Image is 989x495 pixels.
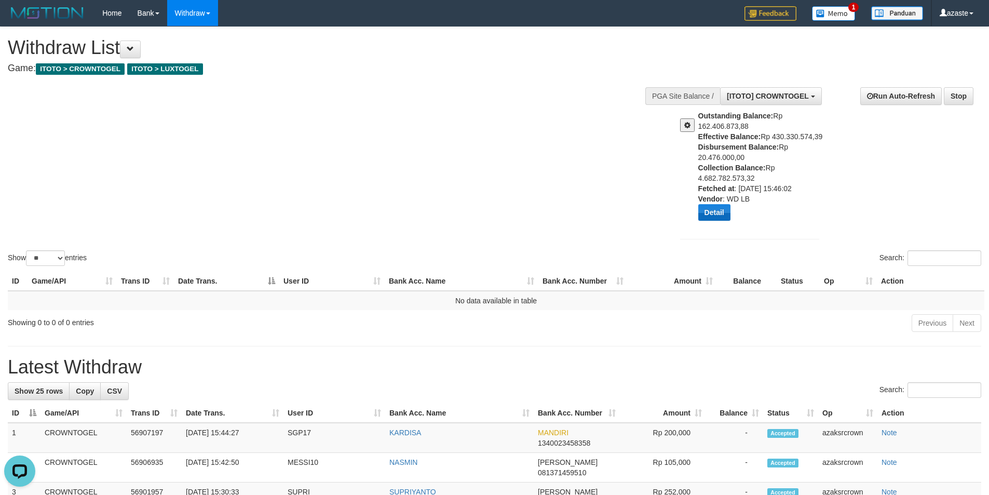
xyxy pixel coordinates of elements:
span: ITOTO > LUXTOGEL [127,63,203,75]
td: Rp 105,000 [620,453,706,483]
span: Copy [76,387,94,395]
th: Balance: activate to sort column ascending [706,404,763,423]
span: Show 25 rows [15,387,63,395]
span: ITOTO > CROWNTOGEL [36,63,125,75]
th: Date Trans.: activate to sort column ascending [182,404,283,423]
td: azaksrcrown [818,423,877,453]
th: Bank Acc. Number: activate to sort column ascending [538,272,628,291]
input: Search: [907,382,981,398]
img: Button%20Memo.svg [812,6,856,21]
button: Detail [698,204,730,221]
button: [ITOTO] CROWNTOGEL [720,87,822,105]
th: ID [8,272,28,291]
a: CSV [100,382,129,400]
th: Trans ID: activate to sort column ascending [127,404,182,423]
h1: Latest Withdraw [8,357,981,378]
h1: Withdraw List [8,37,649,58]
th: Op: activate to sort column ascending [820,272,877,291]
a: Note [882,429,897,437]
th: Bank Acc. Number: activate to sort column ascending [534,404,620,423]
a: Note [882,458,897,466]
a: NASMIN [389,458,417,466]
td: [DATE] 15:44:27 [182,423,283,453]
a: Stop [944,87,973,105]
th: User ID: activate to sort column ascending [283,404,385,423]
span: [PERSON_NAME] [538,458,598,466]
td: No data available in table [8,291,984,310]
td: CROWNTOGEL [40,453,127,483]
a: Run Auto-Refresh [860,87,942,105]
input: Search: [907,250,981,266]
th: Amount: activate to sort column ascending [620,404,706,423]
td: MESSI10 [283,453,385,483]
button: Open LiveChat chat widget [4,4,35,35]
a: Show 25 rows [8,382,70,400]
div: Showing 0 to 0 of 0 entries [8,313,404,328]
span: Copy 081371459510 to clipboard [538,469,586,477]
a: Next [953,314,981,332]
span: MANDIRI [538,429,568,437]
td: 56907197 [127,423,182,453]
b: Outstanding Balance: [698,112,774,120]
img: panduan.png [871,6,923,20]
th: Bank Acc. Name: activate to sort column ascending [385,272,538,291]
span: Accepted [767,459,798,467]
label: Show entries [8,250,87,266]
div: PGA Site Balance / [645,87,720,105]
th: Op: activate to sort column ascending [818,404,877,423]
th: Trans ID: activate to sort column ascending [117,272,174,291]
th: Amount: activate to sort column ascending [628,272,717,291]
td: 56906935 [127,453,182,483]
td: [DATE] 15:42:50 [182,453,283,483]
td: 1 [8,423,40,453]
a: Copy [69,382,101,400]
label: Search: [879,382,981,398]
div: Rp 162.406.873,88 Rp 430.330.574,39 Rp 20.476.000,00 Rp 4.682.782.573,32 : [DATE] 15:46:02 : WD LB [698,111,827,229]
td: azaksrcrown [818,453,877,483]
span: Copy 1340023458358 to clipboard [538,439,590,447]
h4: Game: [8,63,649,74]
td: Rp 200,000 [620,423,706,453]
label: Search: [879,250,981,266]
span: [ITOTO] CROWNTOGEL [727,92,809,100]
select: Showentries [26,250,65,266]
span: Accepted [767,429,798,438]
th: Balance [717,272,777,291]
b: Fetched at [698,184,735,193]
td: - [706,453,763,483]
td: SGP17 [283,423,385,453]
th: Game/API: activate to sort column ascending [40,404,127,423]
th: Action [877,272,984,291]
b: Vendor [698,195,723,203]
span: CSV [107,387,122,395]
th: Bank Acc. Name: activate to sort column ascending [385,404,534,423]
td: CROWNTOGEL [40,423,127,453]
th: Action [877,404,981,423]
b: Collection Balance: [698,164,766,172]
b: Disbursement Balance: [698,143,779,151]
a: Previous [912,314,953,332]
th: Status: activate to sort column ascending [763,404,818,423]
span: 1 [848,3,859,12]
th: ID: activate to sort column descending [8,404,40,423]
th: User ID: activate to sort column ascending [279,272,385,291]
td: - [706,423,763,453]
b: Effective Balance: [698,132,761,141]
th: Status [777,272,820,291]
th: Date Trans.: activate to sort column descending [174,272,279,291]
a: KARDISA [389,429,421,437]
img: MOTION_logo.png [8,5,87,21]
th: Game/API: activate to sort column ascending [28,272,117,291]
img: Feedback.jpg [744,6,796,21]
